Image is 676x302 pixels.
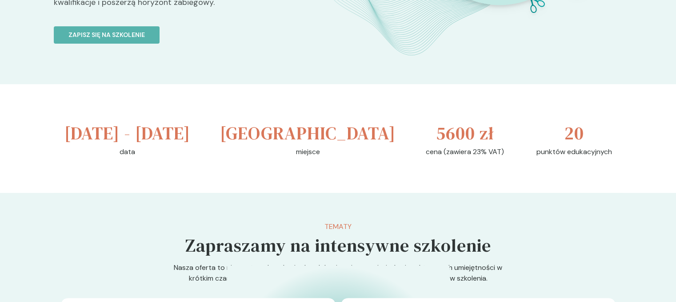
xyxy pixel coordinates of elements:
[68,30,145,40] p: Zapisz się na szkolenie
[426,147,504,157] p: cena (zawiera 23% VAT)
[536,147,612,157] p: punktów edukacyjnych
[220,120,396,147] h3: [GEOGRAPHIC_DATA]
[185,232,491,259] h5: Zapraszamy na intensywne szkolenie
[168,262,509,298] p: Nasza oferta to niepowtarzalna okazja do zdobycia najnowszej wiedzy i praktycznych umiejętności w...
[185,221,491,232] p: Tematy
[296,147,320,157] p: miejsce
[54,26,160,44] button: Zapisz się na szkolenie
[54,16,331,44] a: Zapisz się na szkolenie
[120,147,135,157] p: data
[64,120,190,147] h3: [DATE] - [DATE]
